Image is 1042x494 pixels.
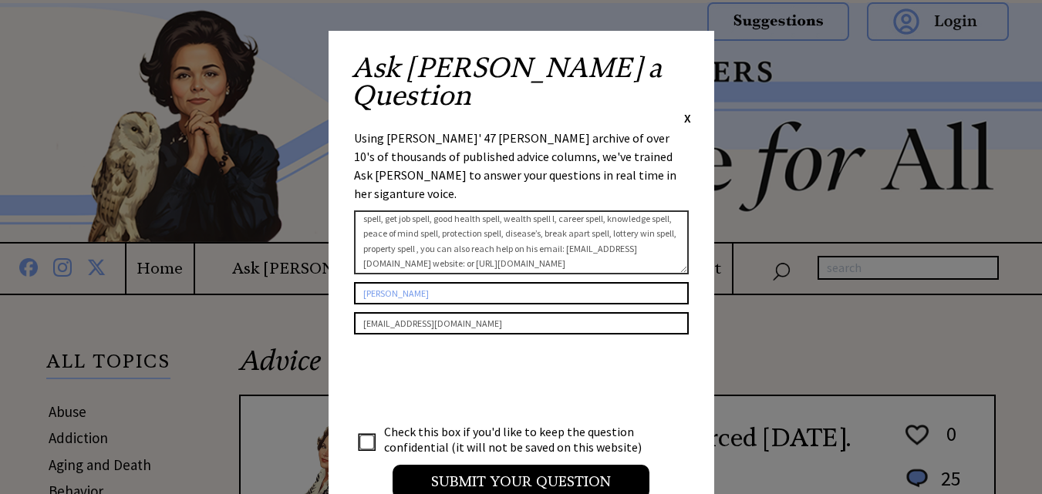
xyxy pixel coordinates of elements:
[354,129,689,203] div: Using [PERSON_NAME]' 47 [PERSON_NAME] archive of over 10's of thousands of published advice colum...
[354,350,588,410] iframe: reCAPTCHA
[354,312,689,334] input: Your Email Address (Optional if you would like notifications on this post)
[354,282,689,304] input: Your Name or Nickname (Optional)
[383,423,656,455] td: Check this box if you'd like to keep the question confidential (it will not be saved on this webs...
[352,54,691,109] h2: Ask [PERSON_NAME] a Question
[684,110,691,126] span: X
